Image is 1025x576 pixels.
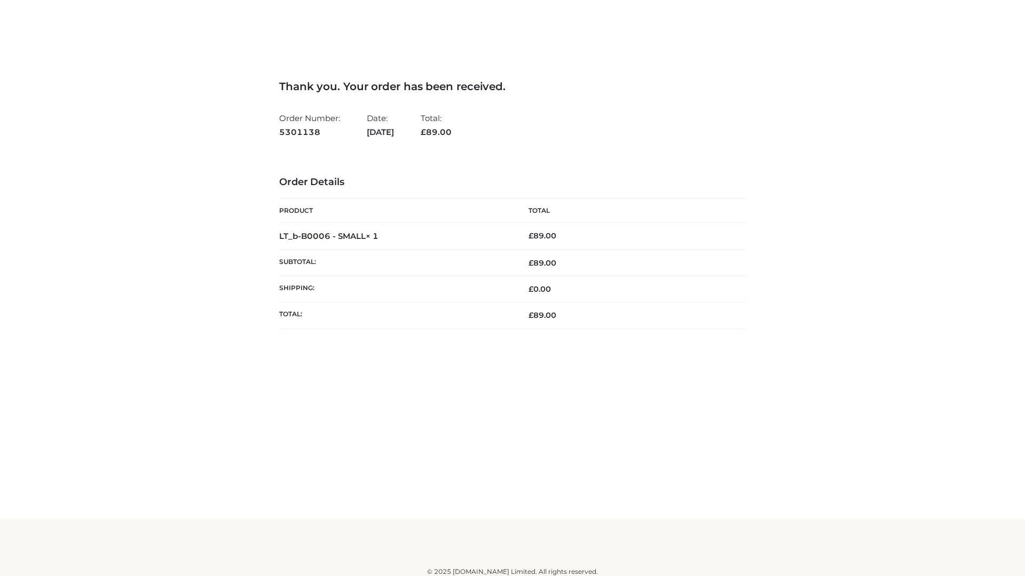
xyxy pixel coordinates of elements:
[279,199,512,223] th: Product
[279,177,746,188] h3: Order Details
[279,231,379,241] strong: LT_b-B0006 - SMALL
[279,109,340,141] li: Order Number:
[279,250,512,276] th: Subtotal:
[512,199,746,223] th: Total
[279,125,340,139] strong: 5301138
[421,127,452,137] span: 89.00
[529,231,533,241] span: £
[421,109,452,141] li: Total:
[366,231,379,241] strong: × 1
[529,310,556,320] span: 89.00
[421,127,426,137] span: £
[279,302,512,329] th: Total:
[529,310,533,320] span: £
[279,276,512,302] th: Shipping:
[529,284,551,294] bdi: 0.00
[367,125,394,139] strong: [DATE]
[367,109,394,141] li: Date:
[279,80,746,93] h3: Thank you. Your order has been received.
[529,231,556,241] bdi: 89.00
[529,258,556,268] span: 89.00
[529,258,533,268] span: £
[529,284,533,294] span: £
